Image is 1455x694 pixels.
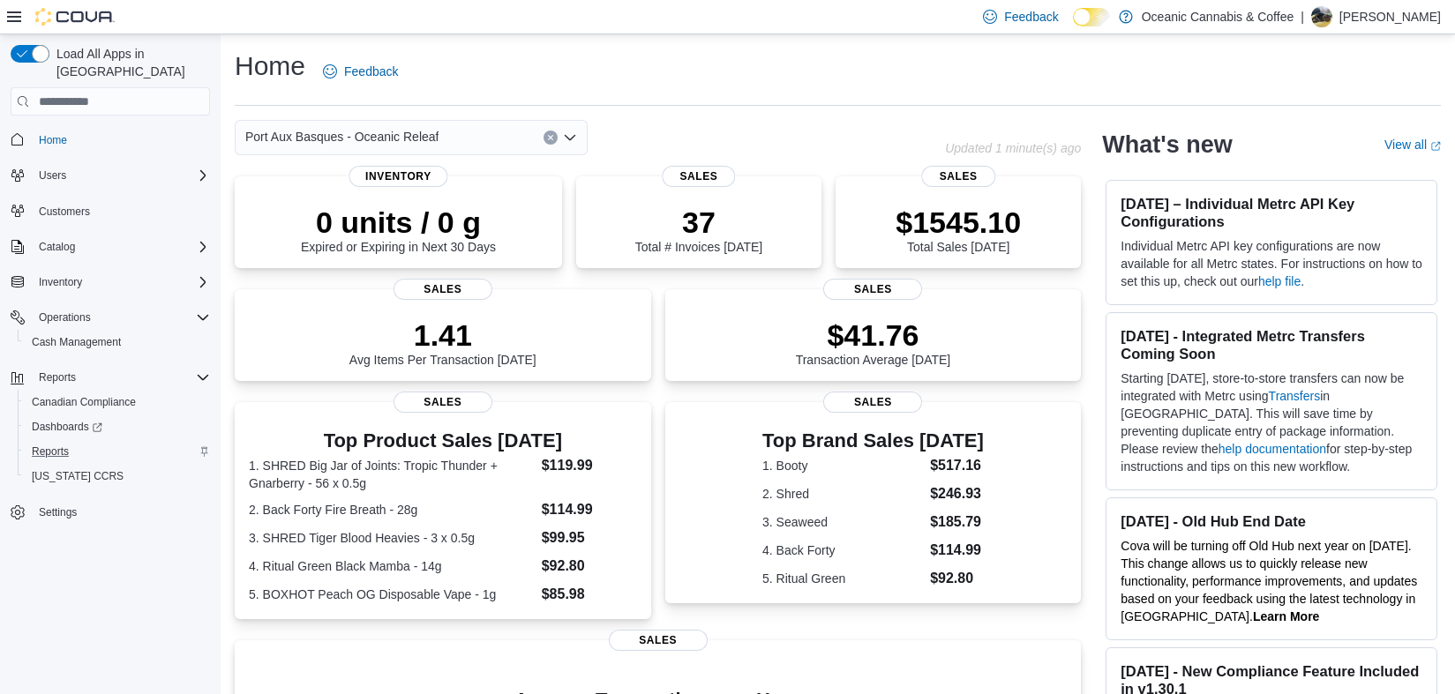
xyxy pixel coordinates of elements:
[896,205,1021,240] p: $1545.10
[25,332,210,353] span: Cash Management
[921,166,994,187] span: Sales
[4,126,217,152] button: Home
[635,205,762,240] p: 37
[32,469,124,483] span: [US_STATE] CCRS
[32,236,82,257] button: Catalog
[32,200,210,222] span: Customers
[394,279,492,300] span: Sales
[1073,26,1074,27] span: Dark Mode
[39,310,91,325] span: Operations
[18,414,217,439] a: Dashboards
[39,370,76,384] span: Reports
[32,165,210,186] span: Users
[25,441,210,462] span: Reports
[39,240,75,254] span: Catalog
[18,390,217,414] button: Canadian Compliance
[563,131,577,145] button: Open list of options
[32,501,210,523] span: Settings
[32,307,98,328] button: Operations
[39,205,90,219] span: Customers
[762,457,923,474] dt: 1. Booty
[32,272,210,293] span: Inventory
[32,130,74,151] a: Home
[1142,6,1294,27] p: Oceanic Cannabis & Coffee
[1121,512,1422,530] h3: [DATE] - Old Hub End Date
[930,483,984,504] dd: $246.93
[1004,8,1058,26] span: Feedback
[32,335,121,349] span: Cash Management
[1339,6,1441,27] p: [PERSON_NAME]
[4,198,217,224] button: Customers
[32,444,69,459] span: Reports
[25,416,210,437] span: Dashboards
[32,502,84,523] a: Settings
[542,556,637,577] dd: $92.80
[39,168,66,183] span: Users
[349,166,447,187] span: Inventory
[930,455,984,476] dd: $517.16
[4,235,217,259] button: Catalog
[249,586,535,603] dt: 5. BOXHOT Peach OG Disposable Vape - 1g
[32,395,136,409] span: Canadian Compliance
[1121,237,1422,290] p: Individual Metrc API key configurations are now available for all Metrc states. For instructions ...
[32,307,210,328] span: Operations
[249,529,535,547] dt: 3. SHRED Tiger Blood Heavies - 3 x 0.5g
[662,166,735,187] span: Sales
[25,466,210,487] span: Washington CCRS
[1384,138,1441,152] a: View allExternal link
[930,511,984,533] dd: $185.79
[32,367,210,388] span: Reports
[1253,609,1319,623] a: Learn More
[25,441,76,462] a: Reports
[945,141,1081,155] p: Updated 1 minute(s) ago
[49,45,210,80] span: Load All Apps in [GEOGRAPHIC_DATA]
[762,430,984,451] h3: Top Brand Sales [DATE]
[32,272,89,293] button: Inventory
[635,205,762,254] div: Total # Invoices [DATE]
[245,126,439,147] span: Port Aux Basques - Oceanic Releaf
[301,205,496,240] p: 0 units / 0 g
[896,205,1021,254] div: Total Sales [DATE]
[18,464,217,489] button: [US_STATE] CCRS
[930,540,984,561] dd: $114.99
[249,557,535,575] dt: 4. Ritual Green Black Mamba - 14g
[1073,8,1110,26] input: Dark Mode
[762,541,923,559] dt: 4. Back Forty
[249,457,535,492] dt: 1. SHRED Big Jar of Joints: Tropic Thunder + Gnarberry - 56 x 0.5g
[1301,6,1304,27] p: |
[349,317,536,353] p: 1.41
[762,570,923,587] dt: 5. Ritual Green
[35,8,115,26] img: Cova
[18,330,217,354] button: Cash Management
[25,392,210,413] span: Canadian Compliance
[4,163,217,188] button: Users
[11,119,210,571] nav: Complex example
[4,305,217,330] button: Operations
[25,392,143,413] a: Canadian Compliance
[32,128,210,150] span: Home
[1219,442,1326,456] a: help documentation
[609,630,708,651] span: Sales
[542,527,637,548] dd: $99.95
[301,205,496,254] div: Expired or Expiring in Next 30 Days
[4,270,217,295] button: Inventory
[249,501,535,519] dt: 2. Back Forty Fire Breath - 28g
[762,485,923,503] dt: 2. Shred
[316,54,405,89] a: Feedback
[39,275,82,289] span: Inventory
[542,584,637,605] dd: $85.98
[544,131,558,145] button: Clear input
[18,439,217,464] button: Reports
[1311,6,1332,27] div: Franki Webb
[32,420,102,434] span: Dashboards
[1430,141,1441,152] svg: External link
[1269,389,1321,403] a: Transfers
[32,165,73,186] button: Users
[349,317,536,367] div: Avg Items Per Transaction [DATE]
[344,63,398,80] span: Feedback
[1102,131,1232,159] h2: What's new
[25,332,128,353] a: Cash Management
[4,365,217,390] button: Reports
[796,317,951,353] p: $41.76
[32,201,97,222] a: Customers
